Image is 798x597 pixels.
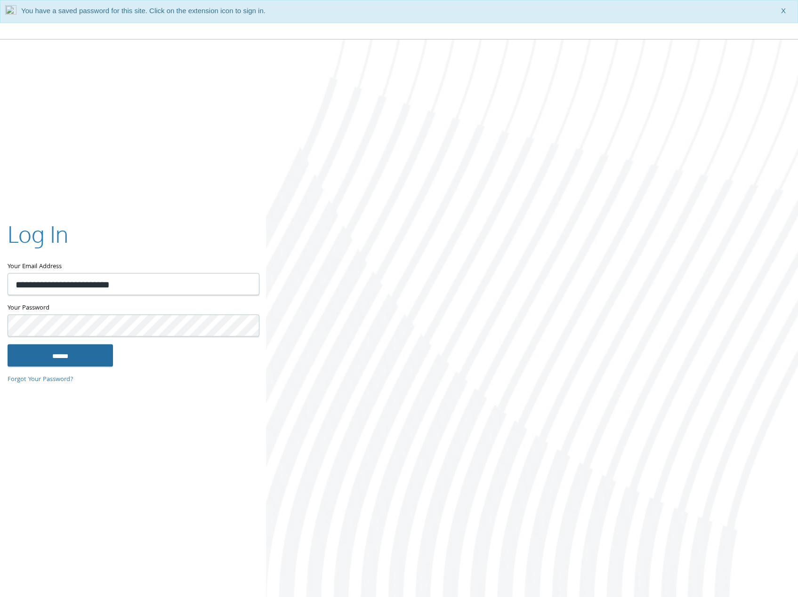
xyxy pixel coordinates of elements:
h2: Log In [8,218,68,250]
img: notLoggedInIcon.png [5,5,16,18]
span: You have a saved password for this site. Click on the extension icon to sign in. [21,7,266,15]
label: Your Password [8,302,258,314]
span: X [781,5,786,16]
a: Forgot Your Password? [8,374,73,385]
